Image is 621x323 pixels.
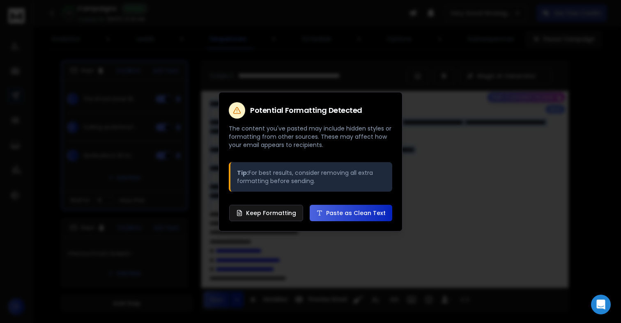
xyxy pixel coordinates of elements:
[229,124,392,149] p: The content you've pasted may include hidden styles or formatting from other sources. These may a...
[250,107,362,114] h2: Potential Formatting Detected
[310,205,392,221] button: Paste as Clean Text
[237,169,248,177] strong: Tip:
[229,205,303,221] button: Keep Formatting
[237,169,386,185] p: For best results, consider removing all extra formatting before sending.
[591,295,611,314] div: Open Intercom Messenger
